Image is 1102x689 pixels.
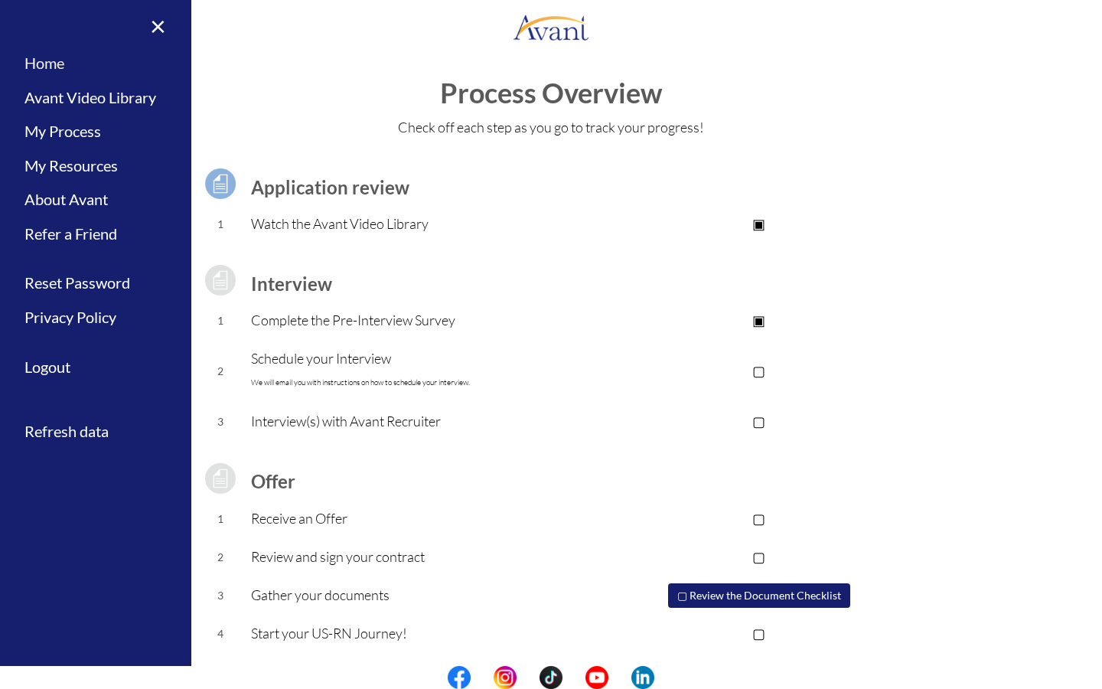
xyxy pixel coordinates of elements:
p: ▢ [605,622,912,644]
img: blank.png [608,666,631,689]
img: fb.png [448,666,471,689]
h1: Process Overview [15,78,1087,109]
p: Interview(s) with Avant Recruiter [251,410,605,432]
td: 1 [190,302,252,340]
p: ▣ [605,213,912,234]
button: ▢ Review the Document Checklist [668,583,850,608]
p: ▢ [605,410,912,432]
img: icon-test.png [201,165,240,203]
td: 3 [190,576,252,615]
img: yt.png [585,666,608,689]
img: blank.png [517,666,540,689]
td: 1 [190,500,252,538]
img: blank.png [562,666,585,689]
img: logo.png [513,4,589,50]
p: ▢ [605,508,912,529]
img: icon-test-grey.png [201,459,240,498]
b: Offer [251,470,295,492]
p: Review and sign your contract [251,546,605,567]
td: 1 [190,205,252,243]
td: 2 [190,538,252,576]
p: Receive an Offer [251,508,605,529]
td: 2 [190,340,252,403]
td: 3 [190,403,252,441]
b: Application review [251,176,409,198]
img: in.png [494,666,517,689]
p: Gather your documents [251,584,605,606]
p: ▣ [605,309,912,331]
p: Start your US-RN Journey! [251,622,605,644]
p: Schedule your Interview [251,348,605,393]
img: li.png [631,666,654,689]
td: 4 [190,615,252,653]
b: Interview [251,273,332,295]
p: Check off each step as you go to track your progress! [15,116,1087,138]
img: blank.png [471,666,494,689]
p: ▢ [605,360,912,381]
font: We will email you with instructions on how to schedule your interview. [251,377,470,387]
img: tt.png [540,666,562,689]
p: ▢ [605,546,912,567]
p: Watch the Avant Video Library [251,213,605,234]
p: Complete the Pre-Interview Survey [251,309,605,331]
img: icon-test-grey.png [201,261,240,299]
